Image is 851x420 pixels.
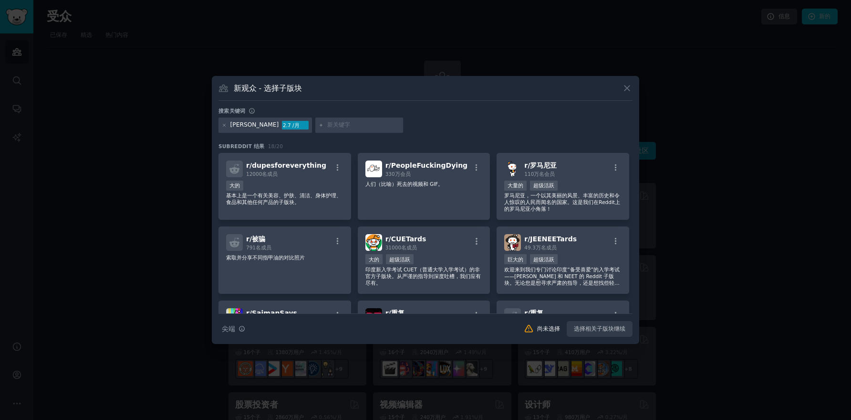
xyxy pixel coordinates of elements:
[365,267,481,286] font: 印度新入学考试 CUET（普通大学入学考试）的非官方子版块。从严谨的指导到深度吐槽，我们应有尽有。
[389,257,410,262] font: 超级活跃
[504,161,521,177] img: 罗马尼亚
[508,183,523,188] font: 大量的
[275,143,277,149] font: /
[504,193,620,212] font: 罗马尼亚，一个以其美丽的风景、丰富的历史和令人惊叹的人民而闻名的国家。这是我们在Reddit上的罗马尼亚小角落！
[226,308,243,325] img: 赛曼说
[365,161,382,177] img: 人他妈的死
[504,234,521,251] img: 吉尼塔德斯
[222,325,235,333] font: 尖端
[385,245,406,250] font: 31000名
[226,255,305,260] font: 索取并分享不同指甲油的对比照片
[246,245,256,250] font: 791
[391,162,467,169] font: PeopleFuckingDying
[544,171,555,177] font: 会员
[267,171,278,177] font: 成员
[218,143,265,149] font: Subreddit 结果
[391,309,405,317] font: 重复
[524,235,530,243] font: r/
[234,84,302,93] font: 新观众 - 选择子版块
[246,171,267,177] font: 12000名
[268,143,275,149] font: 18
[524,309,530,317] font: r/
[369,257,379,262] font: 大的
[530,235,577,243] font: JEENEETards
[252,235,265,243] font: 被骗
[218,108,245,114] font: 搜索关键词
[391,235,426,243] font: CUETards
[524,162,530,169] font: r/
[524,245,546,250] font: 49.3万名
[230,121,279,128] font: [PERSON_NAME]
[283,122,300,128] font: 2.7 /月
[546,245,557,250] font: 成员
[252,309,297,317] font: SaimanSays
[256,245,271,250] font: 名成员
[276,143,283,149] font: 20
[400,171,411,177] font: 会员
[365,308,382,325] img: 欺骗
[385,171,400,177] font: 330万
[530,309,543,317] font: 重复
[533,183,554,188] font: 超级活跃
[246,162,252,169] font: r/
[218,321,249,337] button: 尖端
[365,181,444,187] font: 人们（比喻）死去的视频和 GIF。
[385,235,391,243] font: r/
[385,162,391,169] font: r/
[537,325,560,332] font: 尚未选择
[246,235,252,243] font: r/
[229,183,240,188] font: 大的
[385,309,391,317] font: r/
[246,309,252,317] font: r/
[524,171,544,177] font: 110万名
[327,121,400,129] input: 新关键字
[226,193,342,205] font: 基本上是一个有关美容、护肤、清洁、身体护理、食品和其他任何产品的子版块。
[508,257,523,262] font: 巨大的
[406,245,417,250] font: 成员
[504,267,620,299] font: 欢迎来到我们专门讨论印度“备受喜爱”的入学考试——[PERSON_NAME] 和 NEET 的 Reddit 子版块。无论您是想寻求严肃的指导，还是想找些轻松的吐槽帖，都能在这里找到所有与 [P...
[533,257,554,262] font: 超级活跃
[365,234,382,251] img: CUETards
[530,162,557,169] font: 罗马尼亚
[252,162,326,169] font: dupesforeverything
